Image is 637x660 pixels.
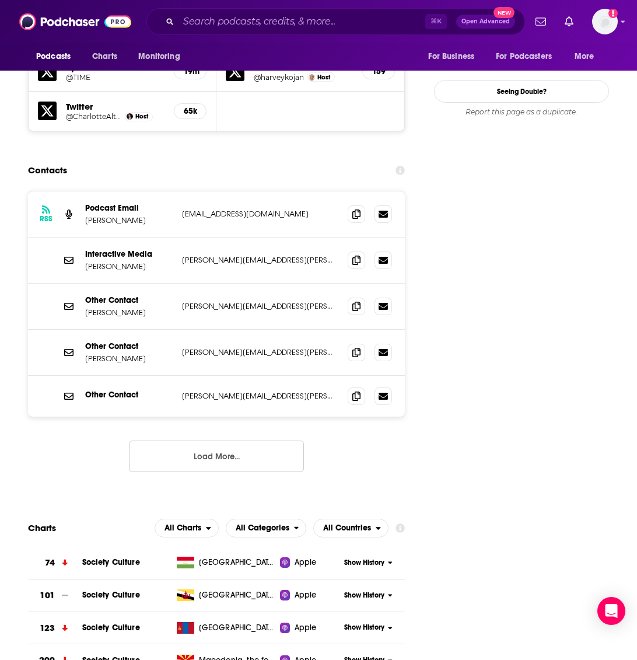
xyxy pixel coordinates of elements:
[28,547,82,579] a: 74
[45,556,55,570] h3: 74
[323,524,371,532] span: All Countries
[340,623,397,633] button: Show History
[82,590,140,600] a: Society Culture
[85,249,173,259] p: Interactive Media
[420,46,489,68] button: open menu
[226,519,307,537] button: open menu
[372,67,385,76] h5: 159
[127,113,133,120] img: Charlotte Alter
[592,9,618,34] img: User Profile
[566,46,609,68] button: open menu
[85,215,173,225] p: [PERSON_NAME]
[608,9,618,18] svg: Add a profile image
[28,612,82,644] a: 123
[592,9,618,34] span: Logged in as AirwaveMedia
[496,48,552,65] span: For Podcasters
[184,106,197,116] h5: 65k
[82,557,140,567] a: Society Culture
[488,46,569,68] button: open menu
[66,101,164,112] h5: Twitter
[36,48,71,65] span: Podcasts
[226,519,307,537] h2: Categories
[164,524,201,532] span: All Charts
[85,203,173,213] p: Podcast Email
[40,214,52,224] h3: RSS
[313,519,388,537] button: open menu
[313,519,388,537] h2: Countries
[28,522,56,533] h2: Charts
[182,209,337,219] p: [EMAIL_ADDRESS][DOMAIN_NAME]
[295,589,317,601] span: Apple
[199,622,275,634] span: Mongolia
[184,67,197,76] h5: 19m
[317,74,330,81] span: Host
[182,391,337,401] p: [PERSON_NAME][EMAIL_ADDRESS][PERSON_NAME][DOMAIN_NAME]
[155,519,219,537] button: open menu
[344,623,384,633] span: Show History
[199,557,275,568] span: Tajikistan
[85,341,173,351] p: Other Contact
[592,9,618,34] button: Show profile menu
[434,107,609,117] div: Report this page as a duplicate.
[182,255,337,265] p: [PERSON_NAME][EMAIL_ADDRESS][PERSON_NAME][DOMAIN_NAME]
[236,524,289,532] span: All Categories
[178,12,425,31] input: Search podcasts, credits, & more...
[172,557,280,568] a: [GEOGRAPHIC_DATA]
[85,261,173,271] p: [PERSON_NAME]
[85,295,173,305] p: Other Contact
[129,441,304,472] button: Load More...
[182,301,337,311] p: [PERSON_NAME][EMAIL_ADDRESS][PERSON_NAME][DOMAIN_NAME]
[40,589,55,602] h3: 101
[494,7,514,18] span: New
[280,622,340,634] a: Apple
[461,19,510,25] span: Open Advanced
[172,622,280,634] a: [GEOGRAPHIC_DATA]
[28,579,82,612] a: 101
[340,558,397,568] button: Show History
[146,8,525,35] div: Search podcasts, credits, & more...
[85,354,173,364] p: [PERSON_NAME]
[155,519,219,537] h2: Platforms
[560,12,578,32] a: Show notifications dropdown
[135,113,148,120] span: Host
[92,48,117,65] span: Charts
[199,589,275,601] span: Brunei Darussalam
[575,48,594,65] span: More
[130,46,195,68] button: open menu
[40,621,55,635] h3: 123
[254,73,304,82] a: @harveykojan
[85,46,124,68] a: Charts
[85,308,173,317] p: [PERSON_NAME]
[138,48,180,65] span: Monitoring
[19,11,131,33] img: Podchaser - Follow, Share and Rate Podcasts
[85,390,173,400] p: Other Contact
[456,15,515,29] button: Open AdvancedNew
[428,48,474,65] span: For Business
[344,591,384,600] span: Show History
[425,14,447,29] span: ⌘ K
[28,46,86,68] button: open menu
[28,159,67,181] h2: Contacts
[597,597,625,625] div: Open Intercom Messenger
[434,80,609,103] a: Seeing Double?
[309,74,315,81] img: Harvey Kojan
[295,557,317,568] span: Apple
[182,347,337,357] p: [PERSON_NAME][EMAIL_ADDRESS][PERSON_NAME][DOMAIN_NAME]
[340,591,397,600] button: Show History
[82,623,140,633] a: Society Culture
[280,589,340,601] a: Apple
[295,622,317,634] span: Apple
[344,558,384,568] span: Show History
[66,112,122,121] a: @CharlotteAlter
[280,557,340,568] a: Apple
[172,589,280,601] a: [GEOGRAPHIC_DATA]
[66,73,164,82] a: @TIME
